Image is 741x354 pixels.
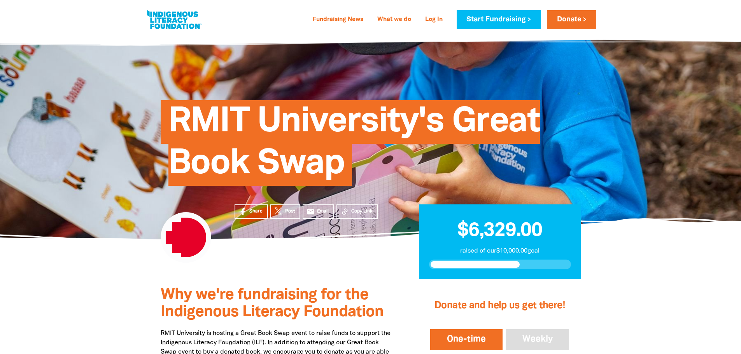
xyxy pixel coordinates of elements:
button: Weekly [504,328,571,352]
a: emailEmail [303,204,335,219]
span: $6,329.00 [457,222,542,240]
a: Log In [420,14,447,26]
a: Fundraising News [308,14,368,26]
h2: Donate and help us get there! [429,290,571,321]
p: raised of our $10,000.00 goal [429,246,571,256]
span: Why we're fundraising for the Indigenous Literacy Foundation [161,288,384,319]
span: Email [317,208,329,215]
button: One-time [429,328,504,352]
span: Copy Link [351,208,373,215]
i: email [307,208,315,216]
a: What we do [373,14,416,26]
a: Start Fundraising [457,10,541,29]
a: Share [235,204,268,219]
button: Copy Link [336,204,378,219]
a: Post [270,204,300,219]
span: RMIT University's Great Book Swap [168,106,540,186]
span: Post [285,208,295,215]
span: Share [249,208,263,215]
a: Donate [547,10,596,29]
